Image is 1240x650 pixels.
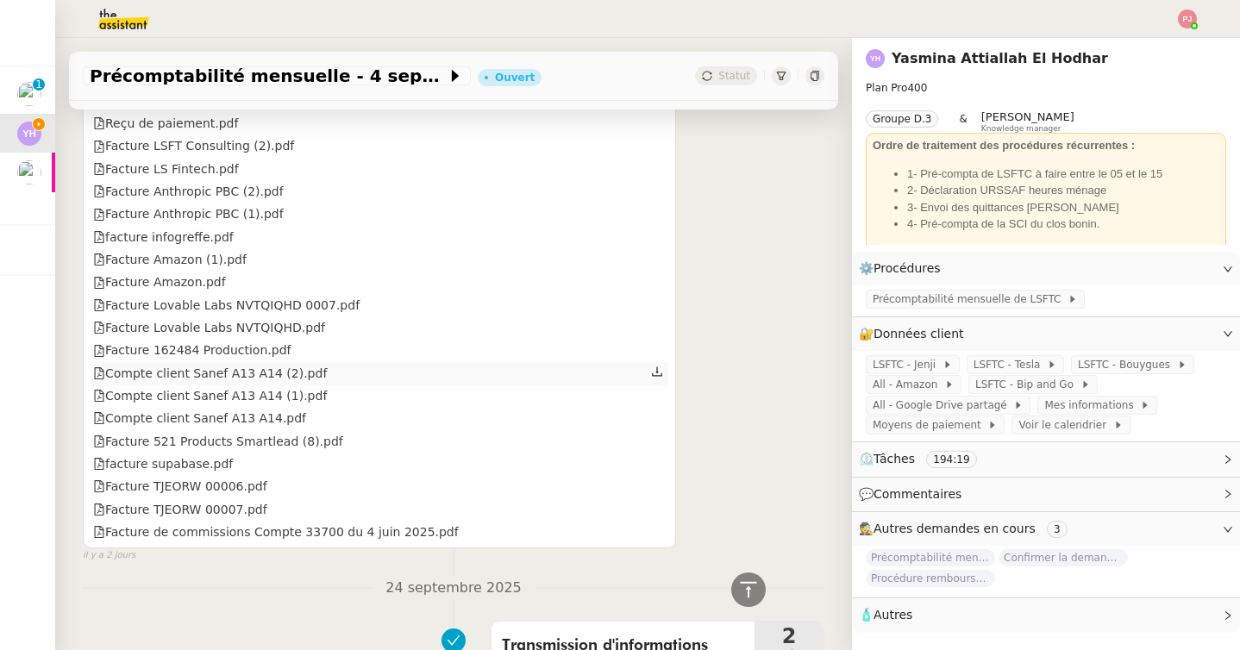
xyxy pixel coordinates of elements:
span: LSFTC - Bouygues [1078,356,1177,373]
span: Commentaires [874,487,961,501]
span: Confirmer la demande de raccordement à la fibre [999,549,1128,566]
nz-tag: 3 [1047,521,1068,538]
div: Facture Anthropic PBC (2).pdf [93,182,284,202]
span: Procédure remboursement Navigo de Lyna [866,570,995,587]
span: 2 [755,626,824,647]
span: Données client [874,327,964,341]
div: Compte client Sanef A13 A14 (2).pdf [93,364,327,384]
div: Reçu de paiement (1).pdf [93,91,260,111]
div: Facture Anthropic PBC (1).pdf [93,204,284,224]
div: Facture de commissions Compte 33700 du 4 juin 2025.pdf [93,522,459,542]
div: facture supabase.pdf [93,454,233,474]
li: 1- Pré-compta de LSFTC à faire entre le 05 et le 15 [907,166,1219,183]
div: Facture Lovable Labs NVTQIQHD.pdf [93,318,325,338]
span: Tâches [874,452,915,466]
img: users%2FSoHiyPZ6lTh48rkksBJmVXB4Fxh1%2Favatar%2F784cdfc3-6442-45b8-8ed3-42f1cc9271a4 [17,82,41,106]
span: Précomptabilité mensuelle - 4 septembre 2025 [90,67,447,84]
div: 💬Commentaires [852,478,1240,511]
img: users%2FLK22qrMMfbft3m7ot3tU7x4dNw03%2Favatar%2Fdef871fd-89c7-41f9-84a6-65c814c6ac6f [17,160,41,184]
div: 🕵️Autres demandes en cours 3 [852,512,1240,546]
span: Moyens de paiement [873,416,987,434]
span: ⚙️ [859,259,949,278]
img: svg [1178,9,1197,28]
span: 400 [907,82,927,94]
li: 3- Envoi des quittances [PERSON_NAME] [907,199,1219,216]
span: Précomptabilité mensuelle de la SCI du Clos [PERSON_NAME] - septembre 2025 [866,549,995,566]
span: All - Amazon [873,376,944,393]
div: Facture LSFT Consulting (2).pdf [93,136,294,156]
span: Plan Pro [866,82,907,94]
div: Facture LS Fintech.pdf [93,159,239,179]
div: ⚙️Procédures [852,252,1240,285]
span: & [959,110,967,133]
span: Autres demandes en cours [874,522,1036,535]
span: Mes informations [1044,397,1140,414]
div: ⏲️Tâches 194:19 [852,442,1240,476]
span: LSFTC - Bip and Go [975,376,1080,393]
span: 🔐 [859,324,971,344]
a: Yasmina Attiallah El Hodhar [892,50,1108,66]
div: Facture TJEORW 00007.pdf [93,500,267,520]
span: 🕵️ [859,522,1074,535]
div: 🧴Autres [852,598,1240,632]
div: Facture Lovable Labs NVTQIQHD 0007.pdf [93,296,360,316]
div: Facture 521 Products Smartlead (8).pdf [93,432,343,452]
span: LSFTC - Tesla [974,356,1047,373]
div: Facture TJEORW 00006.pdf [93,477,267,497]
span: Procédures [874,261,941,275]
span: LSFTC - Jenji [873,356,943,373]
div: Ouvert [495,72,535,83]
div: Compte client Sanef A13 A14 (1).pdf [93,386,327,406]
img: svg [17,122,41,146]
span: 24 septembre 2025 [372,577,535,600]
span: ⏲️ [859,452,991,466]
p: 1 [35,78,42,94]
li: 4- Pré-compta de la SCI du clos bonin. [907,216,1219,233]
div: Facture 162484 Production.pdf [93,341,291,360]
app-user-label: Knowledge manager [981,110,1074,133]
div: facture infogreffe.pdf [93,228,234,247]
span: Knowledge manager [981,124,1062,134]
span: 💬 [859,487,969,501]
li: 2- Déclaration URSSAF heures ménage [907,182,1219,199]
div: Facture Amazon.pdf [93,272,226,292]
strong: Ordre de traitement des procédures récurrentes : [873,139,1135,152]
span: Statut [718,70,750,82]
span: il y a 2 jours [83,548,135,563]
img: svg [866,49,885,68]
div: Compte client Sanef A13 A14.pdf [93,409,306,428]
nz-tag: 194:19 [926,451,976,468]
span: Voir le calendrier [1018,416,1112,434]
span: Autres [874,608,912,622]
nz-badge-sup: 1 [33,78,45,91]
div: Reçu de paiement.pdf [93,114,238,134]
div: Facture Amazon (1).pdf [93,250,247,270]
nz-tag: Groupe D.3 [866,110,938,128]
div: 🔐Données client [852,317,1240,351]
span: All - Google Drive partagé [873,397,1013,414]
span: [PERSON_NAME] [981,110,1074,123]
span: Précomptabilité mensuelle de LSFTC [873,291,1068,308]
span: 🧴 [859,608,912,622]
